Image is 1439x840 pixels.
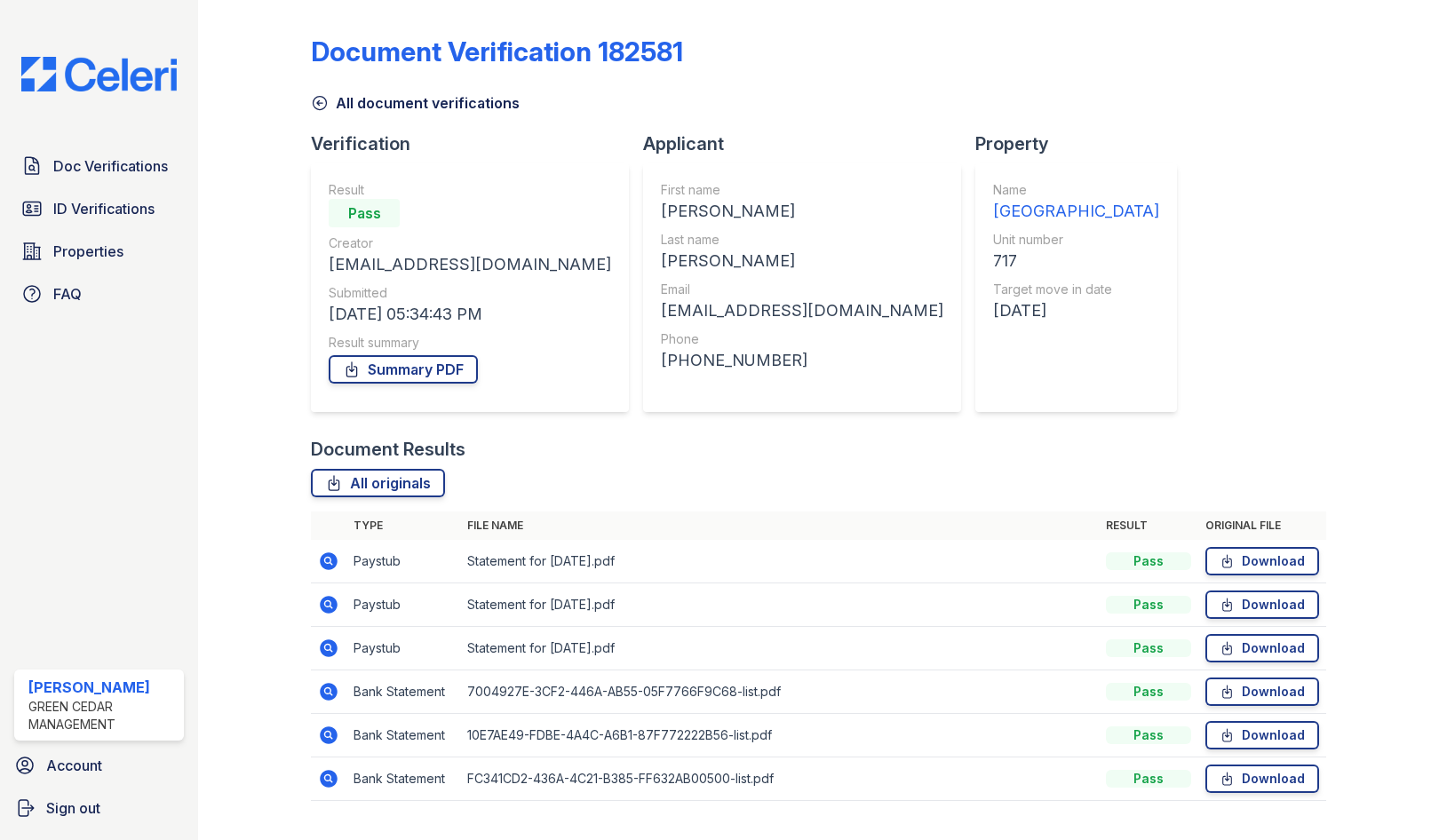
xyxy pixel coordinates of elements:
a: Sign out [7,790,191,826]
a: Doc Verifications [14,148,184,184]
div: [GEOGRAPHIC_DATA] [993,199,1159,224]
td: FC341CD2-436A-4C21-B385-FF632AB00500-list.pdf [460,757,1099,801]
a: ID Verifications [14,191,184,226]
a: Summary PDF [329,355,478,384]
span: FAQ [53,283,82,305]
div: Document Results [311,437,465,462]
div: Applicant [643,131,975,156]
div: Result [329,181,611,199]
td: Bank Statement [346,714,460,757]
div: Result summary [329,334,611,352]
th: Type [346,511,460,540]
div: Green Cedar Management [28,698,177,733]
div: [PHONE_NUMBER] [661,348,943,373]
a: All document verifications [311,92,520,114]
div: [EMAIL_ADDRESS][DOMAIN_NAME] [661,298,943,323]
td: Bank Statement [346,757,460,801]
div: [PERSON_NAME] [661,249,943,273]
div: Pass [1106,596,1191,614]
td: Paystub [346,583,460,627]
a: Name [GEOGRAPHIC_DATA] [993,181,1159,224]
td: Statement for [DATE].pdf [460,627,1099,670]
th: Result [1099,511,1198,540]
div: [PERSON_NAME] [28,677,177,698]
div: Name [993,181,1159,199]
td: 10E7AE49-FDBE-4A4C-A6B1-87F772222B56-list.pdf [460,714,1099,757]
div: [EMAIL_ADDRESS][DOMAIN_NAME] [329,252,611,277]
span: Doc Verifications [53,155,168,177]
a: All originals [311,469,445,497]
div: Verification [311,131,643,156]
div: Submitted [329,284,611,302]
div: First name [661,181,943,199]
div: [DATE] [993,298,1159,323]
a: Download [1205,678,1319,706]
a: Account [7,748,191,783]
img: CE_Logo_Blue-a8612792a0a2168367f1c8372b55b34899dd931a85d93a1a3d3e32e68fde9ad4.png [7,57,191,91]
div: Pass [1106,683,1191,701]
div: Phone [661,330,943,348]
td: Statement for [DATE].pdf [460,583,1099,627]
div: Pass [1106,726,1191,744]
div: [DATE] 05:34:43 PM [329,302,611,327]
div: Property [975,131,1191,156]
div: Email [661,281,943,298]
th: File name [460,511,1099,540]
th: Original file [1198,511,1326,540]
a: Download [1205,765,1319,793]
a: Download [1205,590,1319,619]
td: 7004927E-3CF2-446A-AB55-05F7766F9C68-list.pdf [460,670,1099,714]
span: Account [46,755,102,776]
a: Download [1205,721,1319,749]
div: Pass [1106,639,1191,657]
span: ID Verifications [53,198,155,219]
td: Paystub [346,627,460,670]
div: 717 [993,249,1159,273]
td: Statement for [DATE].pdf [460,540,1099,583]
a: FAQ [14,276,184,312]
td: Bank Statement [346,670,460,714]
a: Download [1205,547,1319,575]
div: Target move in date [993,281,1159,298]
a: Download [1205,634,1319,662]
div: Pass [1106,552,1191,570]
div: Pass [329,199,400,227]
a: Properties [14,234,184,269]
div: Document Verification 182581 [311,36,683,67]
div: Pass [1106,770,1191,788]
div: Creator [329,234,611,252]
div: [PERSON_NAME] [661,199,943,224]
div: Last name [661,231,943,249]
span: Sign out [46,797,100,819]
div: Unit number [993,231,1159,249]
td: Paystub [346,540,460,583]
span: Properties [53,241,123,262]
